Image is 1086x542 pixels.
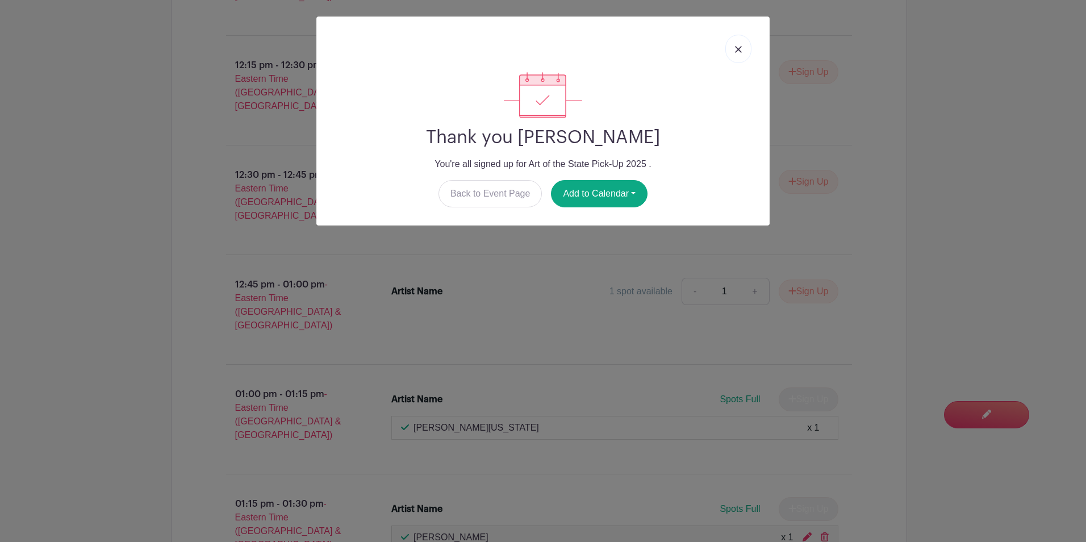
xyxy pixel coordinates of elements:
[438,180,542,207] a: Back to Event Page
[325,127,761,148] h2: Thank you [PERSON_NAME]
[735,46,742,53] img: close_button-5f87c8562297e5c2d7936805f587ecaba9071eb48480494691a3f1689db116b3.svg
[504,72,582,118] img: signup_complete-c468d5dda3e2740ee63a24cb0ba0d3ce5d8a4ecd24259e683200fb1569d990c8.svg
[325,157,761,171] p: You're all signed up for Art of the State Pick-Up 2025 .
[551,180,648,207] button: Add to Calendar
